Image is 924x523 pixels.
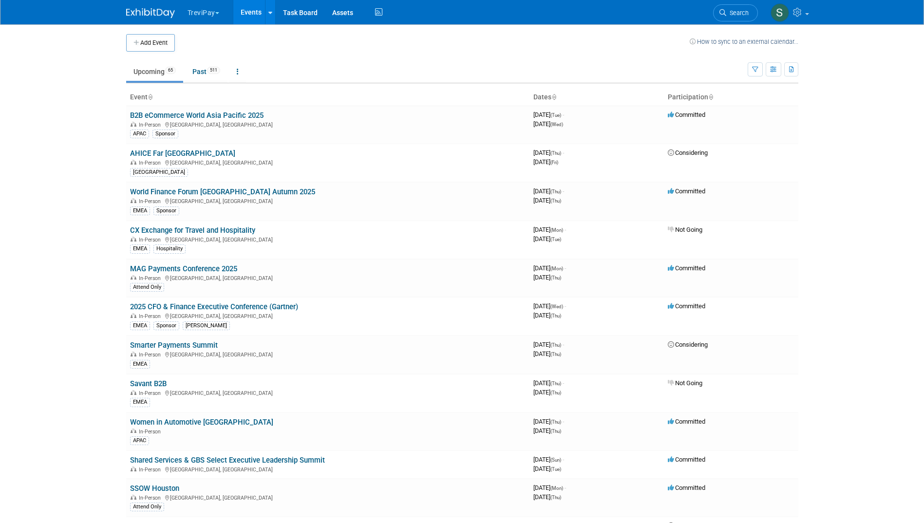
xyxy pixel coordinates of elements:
[533,484,566,491] span: [DATE]
[130,264,237,273] a: MAG Payments Conference 2025
[550,342,561,348] span: (Thu)
[130,436,149,445] div: APAC
[550,352,561,357] span: (Thu)
[550,313,561,318] span: (Thu)
[139,198,164,205] span: In-Person
[550,266,563,271] span: (Mon)
[533,379,564,387] span: [DATE]
[713,4,758,21] a: Search
[668,264,705,272] span: Committed
[668,187,705,195] span: Committed
[130,197,526,205] div: [GEOGRAPHIC_DATA], [GEOGRAPHIC_DATA]
[533,264,566,272] span: [DATE]
[126,34,175,52] button: Add Event
[153,244,186,253] div: Hospitality
[668,111,705,118] span: Committed
[550,112,561,118] span: (Tue)
[668,456,705,463] span: Committed
[668,379,702,387] span: Not Going
[668,302,705,310] span: Committed
[668,341,708,348] span: Considering
[668,226,702,233] span: Not Going
[139,313,164,319] span: In-Person
[126,62,183,81] a: Upcoming65
[533,418,564,425] span: [DATE]
[533,302,566,310] span: [DATE]
[139,467,164,473] span: In-Person
[131,495,136,500] img: In-Person Event
[533,427,561,434] span: [DATE]
[130,111,264,120] a: B2B eCommerce World Asia Pacific 2025
[550,275,561,280] span: (Thu)
[131,467,136,471] img: In-Person Event
[550,419,561,425] span: (Thu)
[130,130,149,138] div: APAC
[130,484,179,493] a: SSOW Houston
[139,237,164,243] span: In-Person
[152,130,178,138] div: Sponsor
[533,465,561,472] span: [DATE]
[565,264,566,272] span: -
[690,38,798,45] a: How to sync to an external calendar...
[533,149,564,156] span: [DATE]
[550,198,561,204] span: (Thu)
[533,197,561,204] span: [DATE]
[550,304,563,309] span: (Wed)
[668,149,708,156] span: Considering
[550,160,558,165] span: (Fri)
[131,237,136,242] img: In-Person Event
[550,237,561,242] span: (Tue)
[130,360,150,369] div: EMEA
[668,418,705,425] span: Committed
[533,493,561,501] span: [DATE]
[130,149,235,158] a: AHICE Far [GEOGRAPHIC_DATA]
[130,226,255,235] a: CX Exchange for Travel and Hospitality
[565,484,566,491] span: -
[139,429,164,435] span: In-Person
[131,198,136,203] img: In-Person Event
[130,244,150,253] div: EMEA
[130,341,218,350] a: Smarter Payments Summit
[139,390,164,396] span: In-Person
[533,341,564,348] span: [DATE]
[130,168,188,177] div: [GEOGRAPHIC_DATA]
[185,62,227,81] a: Past511
[550,227,563,233] span: (Mon)
[664,89,798,106] th: Participation
[533,274,561,281] span: [DATE]
[771,3,789,22] img: Santiago de la Lama
[130,120,526,128] div: [GEOGRAPHIC_DATA], [GEOGRAPHIC_DATA]
[153,321,179,330] div: Sponsor
[130,312,526,319] div: [GEOGRAPHIC_DATA], [GEOGRAPHIC_DATA]
[533,456,564,463] span: [DATE]
[131,313,136,318] img: In-Person Event
[563,111,564,118] span: -
[130,398,150,407] div: EMEA
[550,495,561,500] span: (Thu)
[131,122,136,127] img: In-Person Event
[551,93,556,101] a: Sort by Start Date
[139,275,164,281] span: In-Person
[130,283,164,292] div: Attend Only
[207,67,220,74] span: 511
[550,390,561,395] span: (Thu)
[139,352,164,358] span: In-Person
[131,390,136,395] img: In-Person Event
[563,149,564,156] span: -
[533,350,561,357] span: [DATE]
[131,352,136,356] img: In-Person Event
[139,495,164,501] span: In-Person
[139,122,164,128] span: In-Person
[550,381,561,386] span: (Thu)
[533,389,561,396] span: [DATE]
[130,235,526,243] div: [GEOGRAPHIC_DATA], [GEOGRAPHIC_DATA]
[550,486,563,491] span: (Mon)
[130,274,526,281] div: [GEOGRAPHIC_DATA], [GEOGRAPHIC_DATA]
[668,484,705,491] span: Committed
[183,321,230,330] div: [PERSON_NAME]
[130,503,164,511] div: Attend Only
[130,456,325,465] a: Shared Services & GBS Select Executive Leadership Summit
[130,206,150,215] div: EMEA
[130,350,526,358] div: [GEOGRAPHIC_DATA], [GEOGRAPHIC_DATA]
[533,312,561,319] span: [DATE]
